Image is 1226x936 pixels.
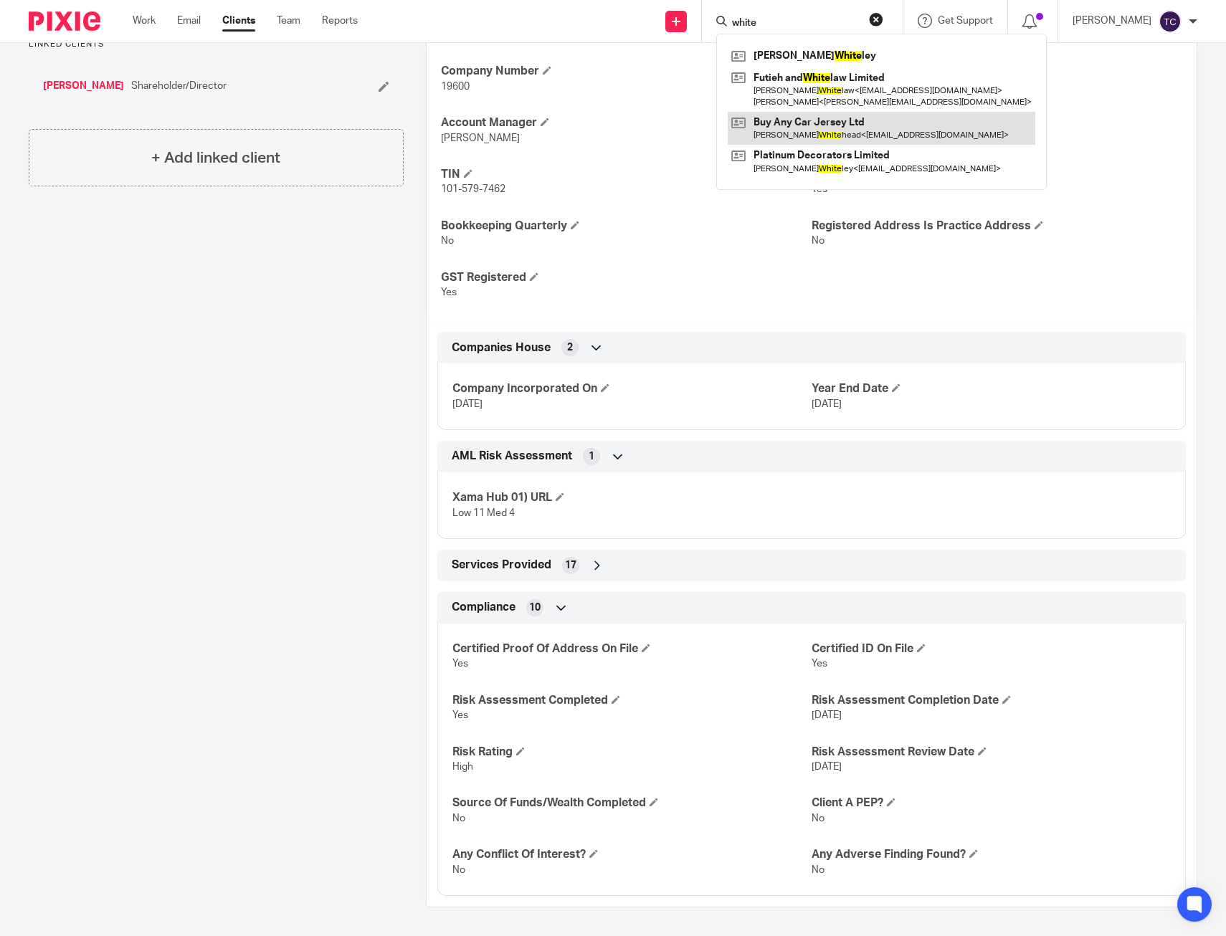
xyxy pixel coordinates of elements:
a: Work [133,14,156,28]
span: No [452,813,465,823]
h4: Risk Rating [452,745,812,760]
span: 19600 [441,82,470,92]
span: [DATE] [452,399,483,409]
input: Search [731,17,860,30]
h4: Any Conflict Of Interest? [452,847,812,862]
h4: Certified Proof Of Address On File [452,641,812,656]
span: Yes [452,659,468,669]
p: [PERSON_NAME] [1073,14,1151,28]
span: No [441,236,454,246]
span: [PERSON_NAME] [441,133,520,143]
h4: Certified ID On File [812,641,1171,656]
span: No [452,865,465,875]
h4: TIN [441,167,812,182]
span: No [812,865,825,875]
span: Compliance [452,600,515,615]
a: Reports [322,14,358,28]
h4: Account Manager [441,115,812,130]
h4: Registered Address Is Practice Address [812,219,1182,234]
a: Team [277,14,300,28]
h4: Year End Date [812,381,1171,396]
h4: Source Of Funds/Wealth Completed [452,796,812,811]
span: 1 [589,449,594,464]
h4: Risk Assessment Completed [452,693,812,708]
span: 17 [565,558,576,573]
p: Linked clients [29,39,404,50]
h4: Risk Assessment Completion Date [812,693,1171,708]
span: Yes [452,710,468,720]
h4: Company Number [441,64,812,79]
h4: Client A PEP? [812,796,1171,811]
span: Yes [441,287,457,297]
span: Services Provided [452,558,551,573]
span: Companies House [452,340,551,355]
span: [DATE] [812,710,842,720]
span: AML Risk Assessment [452,449,572,464]
span: 101-579-7462 [441,184,505,194]
span: [DATE] [812,762,842,772]
span: Get Support [938,16,993,26]
span: Low 11 Med 4 [452,508,515,518]
h4: Bookkeeping Quarterly [441,219,812,234]
a: [PERSON_NAME] [43,79,124,93]
span: 10 [529,601,541,615]
img: svg%3E [1159,10,1182,33]
span: No [812,813,825,823]
span: [DATE] [812,399,842,409]
h4: Company Incorporated On [452,381,812,396]
h4: GST Registered [441,270,812,285]
a: Email [177,14,201,28]
span: High [452,762,473,772]
span: No [812,236,825,246]
span: 2 [567,340,573,355]
h4: Xama Hub 01) URL [452,490,812,505]
h4: Any Adverse Finding Found? [812,847,1171,862]
h4: + Add linked client [151,147,280,169]
span: Shareholder/Director [131,79,227,93]
a: Clients [222,14,255,28]
img: Pixie [29,11,100,31]
span: Yes [812,659,827,669]
h4: Risk Assessment Review Date [812,745,1171,760]
button: Clear [869,12,883,27]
